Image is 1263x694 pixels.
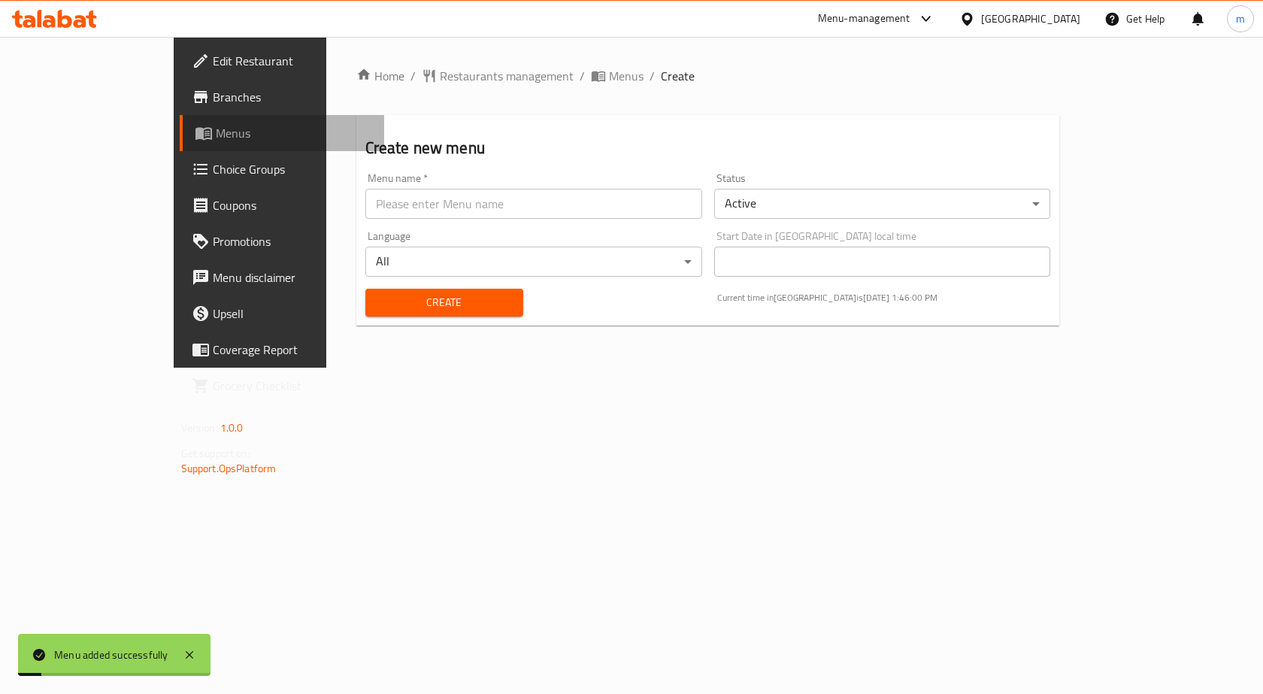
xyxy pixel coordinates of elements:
div: Menu added successfully [54,647,168,663]
span: Menu disclaimer [213,268,373,286]
span: Choice Groups [213,160,373,178]
div: Active [714,189,1051,219]
a: Grocery Checklist [180,368,385,404]
h2: Create new menu [365,137,1051,159]
button: Create [365,289,523,317]
span: Upsell [213,305,373,323]
span: Menus [216,124,373,142]
li: / [650,67,655,85]
li: / [410,67,416,85]
a: Branches [180,79,385,115]
span: Promotions [213,232,373,250]
a: Menus [591,67,644,85]
span: Create [661,67,695,85]
a: Support.OpsPlatform [181,459,277,478]
nav: breadcrumb [356,67,1060,85]
span: Menus [609,67,644,85]
a: Edit Restaurant [180,43,385,79]
span: Create [377,293,511,312]
a: Upsell [180,295,385,332]
span: Version: [181,418,218,438]
a: Restaurants management [422,67,574,85]
input: Please enter Menu name [365,189,702,219]
span: Coverage Report [213,341,373,359]
a: Coupons [180,187,385,223]
span: Branches [213,88,373,106]
span: Edit Restaurant [213,52,373,70]
span: 1.0.0 [220,418,244,438]
span: Coupons [213,196,373,214]
a: Promotions [180,223,385,259]
span: Restaurants management [440,67,574,85]
div: Menu-management [818,10,910,28]
span: Grocery Checklist [213,377,373,395]
div: All [365,247,702,277]
a: Menus [180,115,385,151]
li: / [580,67,585,85]
span: m [1236,11,1245,27]
a: Choice Groups [180,151,385,187]
a: Menu disclaimer [180,259,385,295]
a: Coverage Report [180,332,385,368]
p: Current time in [GEOGRAPHIC_DATA] is [DATE] 1:46:00 PM [717,291,1051,305]
div: [GEOGRAPHIC_DATA] [981,11,1080,27]
span: Get support on: [181,444,250,463]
